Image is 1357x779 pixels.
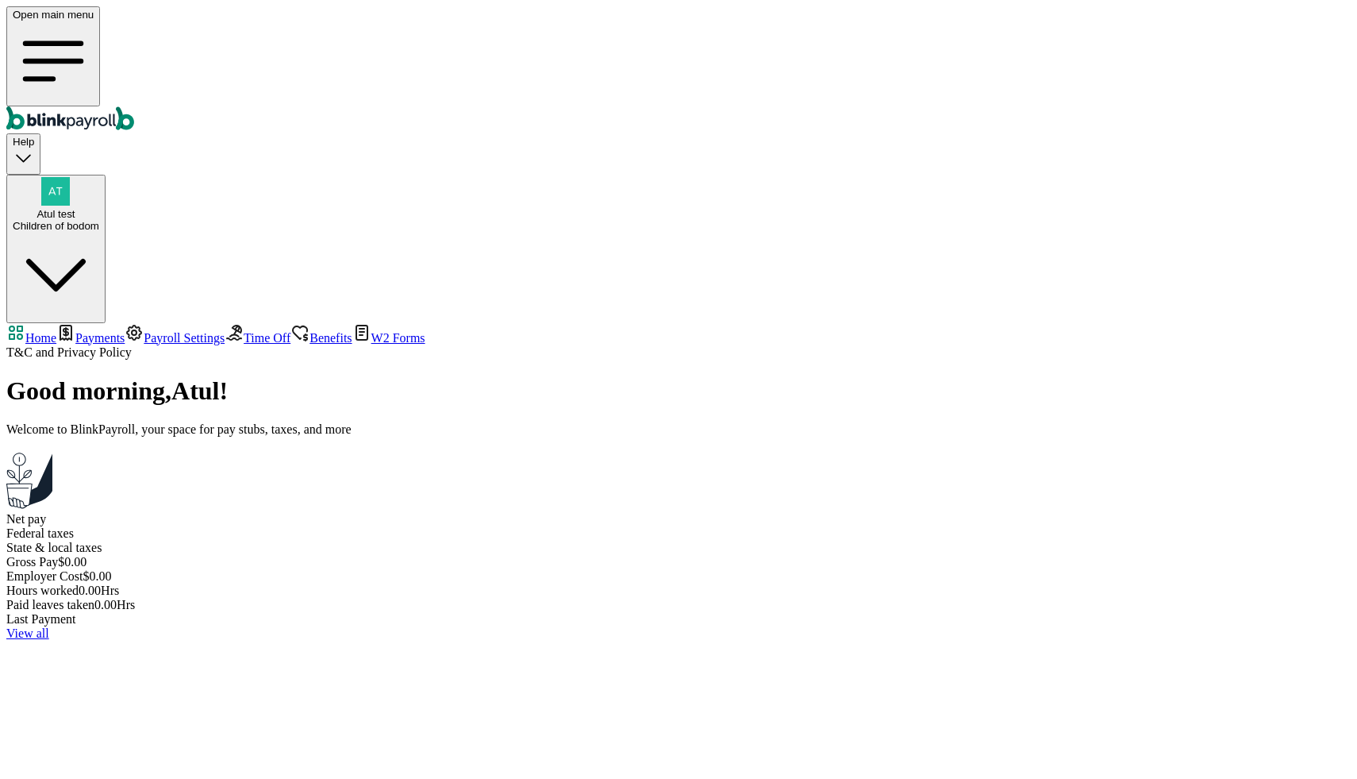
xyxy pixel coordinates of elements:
span: Hours worked [6,584,79,597]
nav: Global [6,6,1351,133]
span: Payroll Settings [144,331,225,345]
span: 0.00 Hrs [79,584,119,597]
span: Paid leaves taken [6,598,94,611]
span: Payments [75,331,125,345]
span: Benefits [309,331,352,345]
span: T&C [6,345,33,359]
div: Net pay [6,512,1351,526]
span: and [6,345,132,359]
span: 0.00 Hrs [94,598,135,611]
span: W2 Forms [371,331,425,345]
span: Open main menu [13,9,94,21]
span: $ 0.00 [83,569,111,583]
div: Children of bodom [13,220,99,232]
h1: Good morning , Atul ! [6,376,1351,406]
iframe: Chat Widget [1278,703,1357,779]
button: Open main menu [6,6,100,106]
button: Help [6,133,40,174]
a: Payroll Settings [125,331,225,345]
button: Atul testChildren of bodom [6,175,106,323]
a: Benefits [290,331,352,345]
span: Time Off [244,331,290,345]
a: View all [6,627,49,640]
a: W2 Forms [352,331,425,345]
img: Plant illustration [6,449,52,509]
span: Gross Pay [6,555,58,569]
div: State & local taxes [6,541,1351,555]
div: Federal taxes [6,526,1351,541]
span: Home [25,331,56,345]
span: Privacy Policy [57,345,132,359]
span: Help [13,136,34,148]
span: $ 0.00 [58,555,86,569]
span: Atul test [37,208,75,220]
div: Last Payment [6,612,1351,627]
a: Home [6,331,56,345]
span: Employer Cost [6,569,83,583]
a: Time Off [225,331,290,345]
p: Welcome to BlinkPayroll, your space for pay stubs, taxes, and more [6,422,1351,437]
nav: Team Member Portal Sidebar [6,323,1351,360]
a: Payments [56,331,125,345]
